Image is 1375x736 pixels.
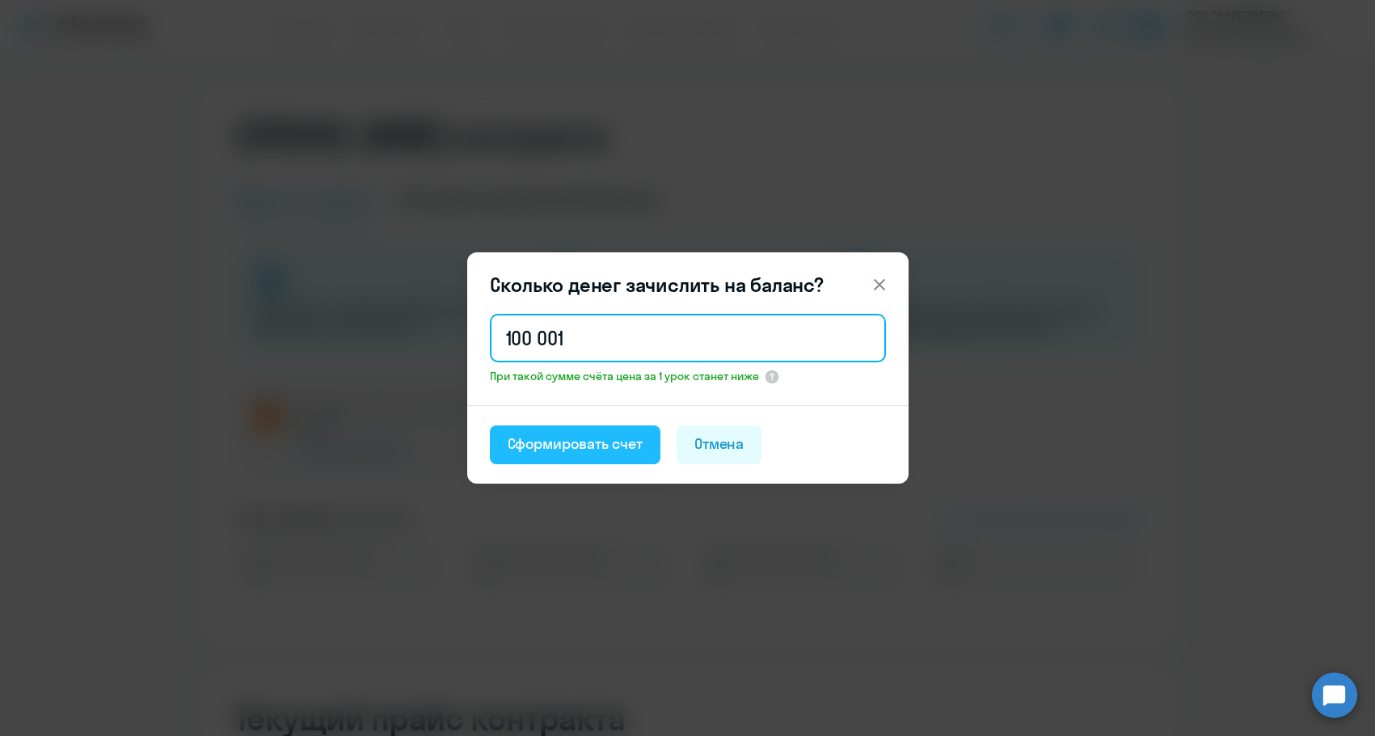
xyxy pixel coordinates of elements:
header: Сколько денег зачислить на баланс? [467,272,909,298]
button: Отмена [677,425,762,464]
div: Отмена [694,434,744,455]
button: Сформировать счет [490,425,660,464]
span: При такой сумме счёта цена за 1 урок станет ниже [490,369,759,383]
input: 1 000 000 000 ₽ [490,314,886,362]
div: Сформировать счет [508,434,643,455]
